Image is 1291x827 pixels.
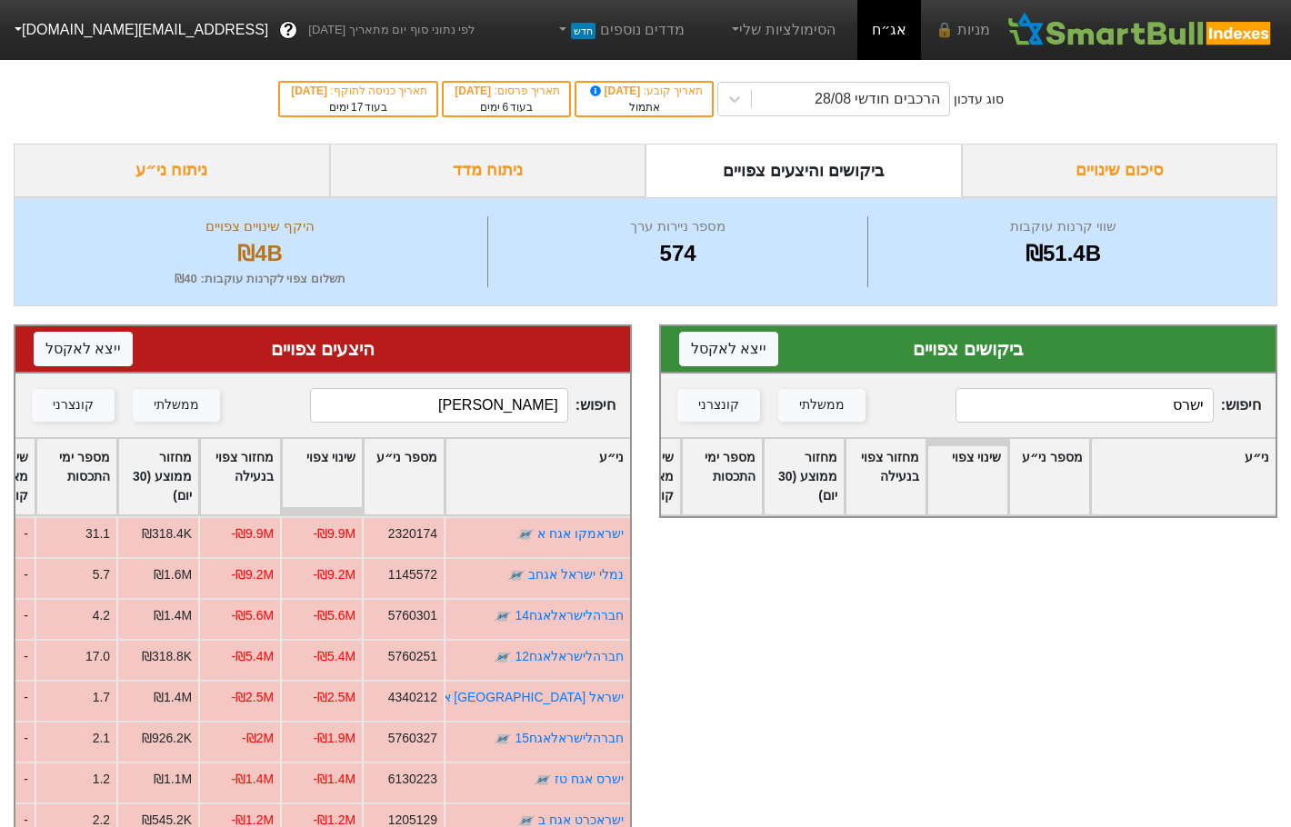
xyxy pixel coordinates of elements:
div: -₪2.5M [231,688,274,707]
div: קונצרני [53,395,94,415]
div: 6130223 [388,770,437,789]
div: 17.0 [85,647,110,666]
a: חברהלישראלאגח12 [515,649,624,663]
div: 5.7 [93,565,110,584]
input: 94 רשומות... [956,388,1214,423]
button: ייצא לאקסל [34,332,133,366]
div: -₪1.4M [313,770,355,789]
div: -₪1.4M [231,770,274,789]
div: Toggle SortBy [445,439,630,514]
input: 480 רשומות... [310,388,568,423]
img: tase link [494,607,512,625]
span: [DATE] [455,85,494,97]
button: קונצרני [32,389,115,422]
div: ₪1.1M [154,770,192,789]
div: ₪4B [37,237,483,270]
span: חיפוש : [956,388,1261,423]
div: ניתוח ני״ע [14,144,330,197]
div: ₪318.8K [142,647,192,666]
div: היקף שינויים צפויים [37,216,483,237]
div: -₪9.2M [231,565,274,584]
div: ממשלתי [799,395,845,415]
div: ביקושים צפויים [679,335,1257,363]
span: [DATE] [587,85,644,97]
button: ממשלתי [133,389,220,422]
img: tase link [494,648,512,666]
div: Toggle SortBy [118,439,198,514]
div: Toggle SortBy [1009,439,1089,514]
div: היצעים צפויים [34,335,612,363]
div: -₪5.4M [231,647,274,666]
div: Toggle SortBy [282,439,362,514]
span: אתמול [629,101,660,114]
a: נמלי ישראל אגחב [528,567,624,582]
a: ישרס אגח טז [555,772,624,786]
span: 6 [502,101,508,114]
span: חיפוש : [310,388,615,423]
div: ביקושים והיצעים צפויים [645,144,962,197]
div: 1.7 [93,688,110,707]
div: Toggle SortBy [1091,439,1276,514]
div: Toggle SortBy [927,439,1007,514]
img: tase link [507,566,525,584]
div: Toggle SortBy [36,439,116,514]
div: ₪926.2K [142,729,192,748]
button: ממשלתי [778,389,866,422]
div: -₪9.2M [313,565,355,584]
a: הסימולציות שלי [721,12,843,48]
a: מדדים נוספיםחדש [547,12,692,48]
a: ישראכרט אגח ב [538,812,624,827]
div: Toggle SortBy [364,439,444,514]
button: קונצרני [677,389,760,422]
a: ישראל [GEOGRAPHIC_DATA] אגחז [425,690,625,704]
button: ייצא לאקסל [679,332,778,366]
div: ₪1.6M [154,565,192,584]
div: -₪1.9M [313,729,355,748]
div: ₪1.4M [154,606,192,625]
div: מספר ניירות ערך [493,216,863,237]
div: תאריך פרסום : [453,83,560,99]
div: -₪5.6M [231,606,274,625]
span: ? [284,18,294,43]
div: קונצרני [698,395,739,415]
div: 1145572 [388,565,437,584]
img: SmartBull [1005,12,1276,48]
a: חברהלישראלאגח15 [515,731,624,745]
div: תאריך קובע : [585,83,703,99]
div: 31.1 [85,524,110,543]
div: -₪5.4M [313,647,355,666]
a: ישראמקו אגח א [537,526,624,541]
div: ₪51.4B [873,237,1254,270]
div: תאריך כניסה לתוקף : [289,83,427,99]
img: tase link [516,525,535,543]
div: 5760251 [388,647,437,666]
span: לפי נתוני סוף יום מתאריך [DATE] [308,21,475,39]
div: 2320174 [388,524,437,543]
div: סיכום שינויים [962,144,1278,197]
div: ₪1.4M [154,688,192,707]
div: שווי קרנות עוקבות [873,216,1254,237]
div: 2.1 [93,729,110,748]
div: תשלום צפוי לקרנות עוקבות : ₪40 [37,270,483,288]
div: בעוד ימים [453,99,560,115]
div: ניתוח מדד [330,144,646,197]
div: בעוד ימים [289,99,427,115]
div: -₪5.6M [313,606,355,625]
div: 5760301 [388,606,437,625]
img: tase link [534,771,552,789]
a: חברהלישראלאגח14 [515,608,624,623]
div: -₪2M [242,729,274,748]
div: -₪2.5M [313,688,355,707]
div: ₪318.4K [142,524,192,543]
div: 4.2 [93,606,110,625]
span: [DATE] [291,85,330,97]
span: 17 [351,101,363,114]
img: tase link [494,730,512,748]
div: הרכבים חודשי 28/08 [815,88,940,110]
span: חדש [571,23,595,39]
div: Toggle SortBy [200,439,280,514]
div: Toggle SortBy [846,439,926,514]
div: 5760327 [388,729,437,748]
div: -₪9.9M [313,524,355,543]
div: 574 [493,237,863,270]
